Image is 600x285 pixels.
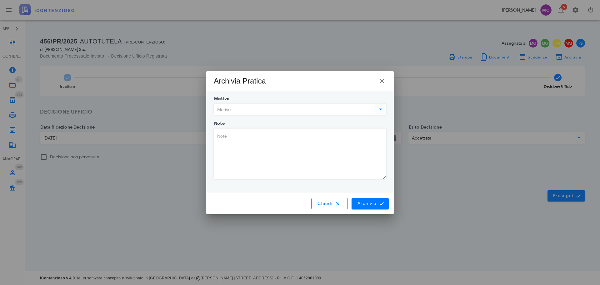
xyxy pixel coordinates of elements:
[352,198,389,209] button: Archivia
[212,96,230,102] label: Motivo
[317,201,342,206] span: Chiudi
[311,198,348,209] button: Chiudi
[357,201,383,206] span: Archivia
[214,76,266,86] div: Archivia Pratica
[212,120,225,127] label: Note
[214,104,374,115] input: Motivo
